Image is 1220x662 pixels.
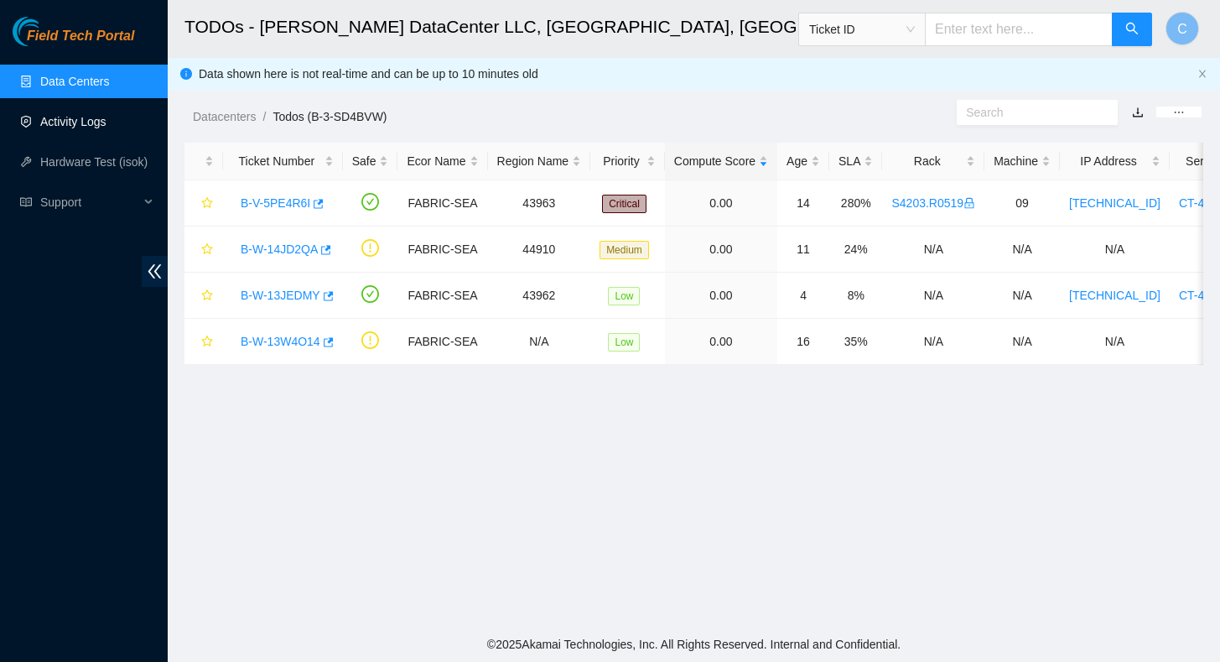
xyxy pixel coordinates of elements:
td: 0.00 [665,227,777,273]
td: N/A [488,319,591,365]
button: star [194,236,214,263]
span: Ticket ID [809,17,915,42]
span: C [1177,18,1187,39]
span: check-circle [361,193,379,211]
td: 0.00 [665,273,777,319]
td: 14 [777,180,829,227]
td: 35% [829,319,882,365]
span: Medium [600,241,649,259]
button: star [194,190,214,216]
button: star [194,328,214,355]
button: close [1197,69,1207,80]
a: Activity Logs [40,115,106,128]
td: N/A [984,319,1060,365]
td: N/A [882,319,984,365]
input: Search [966,103,1095,122]
a: Todos (B-3-SD4BVW) [273,110,387,123]
span: Critical [602,195,646,213]
td: N/A [1060,227,1170,273]
td: FABRIC-SEA [397,227,487,273]
a: B-W-14JD2QA [241,242,318,256]
td: 4 [777,273,829,319]
a: [TECHNICAL_ID] [1069,289,1160,302]
a: B-V-5PE4R6I [241,196,310,210]
input: Enter text here... [925,13,1113,46]
span: double-left [142,256,168,287]
img: Akamai Technologies [13,17,85,46]
td: FABRIC-SEA [397,319,487,365]
td: N/A [882,273,984,319]
td: 24% [829,227,882,273]
span: Support [40,185,139,219]
td: 44910 [488,227,591,273]
span: star [201,197,213,211]
span: ellipsis [1173,107,1185,118]
a: S4203.R0519lock [891,196,975,210]
a: B-W-13JEDMY [241,289,320,302]
span: exclamation-circle [361,331,379,349]
td: N/A [984,227,1060,273]
button: search [1112,13,1152,46]
footer: © 2025 Akamai Technologies, Inc. All Rights Reserved. Internal and Confidential. [168,627,1220,662]
td: N/A [1060,319,1170,365]
span: search [1125,22,1139,38]
button: download [1119,99,1156,126]
td: FABRIC-SEA [397,273,487,319]
button: star [194,282,214,309]
a: Hardware Test (isok) [40,155,148,169]
td: N/A [882,227,984,273]
td: 0.00 [665,319,777,365]
td: 0.00 [665,180,777,227]
span: exclamation-circle [361,239,379,257]
td: FABRIC-SEA [397,180,487,227]
td: 09 [984,180,1060,227]
a: Data Centers [40,75,109,88]
a: Akamai TechnologiesField Tech Portal [13,30,134,52]
td: N/A [984,273,1060,319]
td: 43963 [488,180,591,227]
a: [TECHNICAL_ID] [1069,196,1160,210]
a: Datacenters [193,110,256,123]
td: 11 [777,227,829,273]
td: 43962 [488,273,591,319]
span: Low [608,287,640,305]
span: close [1197,69,1207,79]
span: Field Tech Portal [27,29,134,44]
a: download [1132,106,1144,119]
button: C [1165,12,1199,45]
span: star [201,289,213,303]
a: B-W-13W4O14 [241,335,320,348]
span: read [20,196,32,208]
span: Low [608,333,640,352]
td: 280% [829,180,882,227]
td: 16 [777,319,829,365]
span: check-circle [361,285,379,303]
td: 8% [829,273,882,319]
span: / [262,110,266,123]
span: lock [963,197,975,209]
span: star [201,243,213,257]
span: star [201,336,213,349]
